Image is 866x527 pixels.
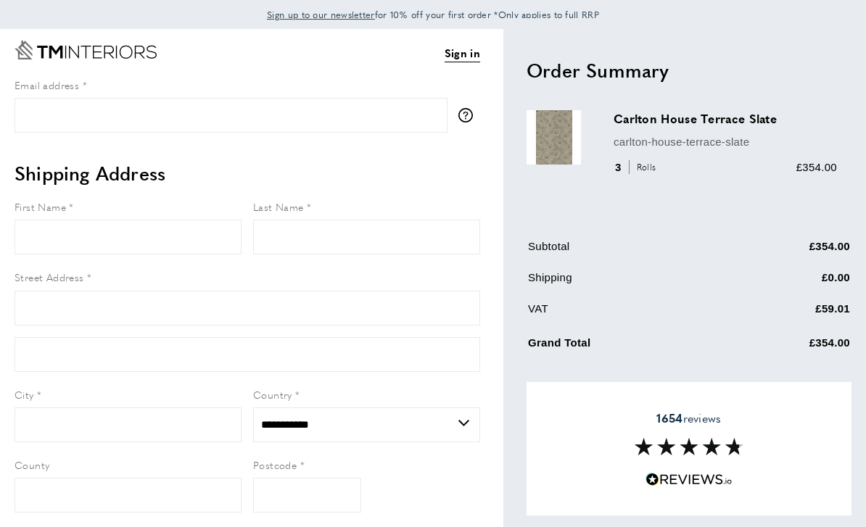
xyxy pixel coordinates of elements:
[267,8,375,21] span: Sign up to our newsletter
[15,457,49,472] span: County
[656,411,721,426] span: reviews
[724,238,851,266] td: £354.00
[253,457,297,472] span: Postcode
[614,133,837,151] p: carlton-house-terrace-slate
[724,269,851,297] td: £0.00
[614,159,661,176] div: 3
[629,160,660,174] span: Rolls
[527,110,581,165] img: Carlton House Terrace Slate
[528,238,722,266] td: Subtotal
[528,269,722,297] td: Shipping
[724,300,851,328] td: £59.01
[614,110,837,127] h3: Carlton House Terrace Slate
[267,7,375,22] a: Sign up to our newsletter
[528,331,722,362] td: Grand Total
[15,387,34,402] span: City
[646,473,733,486] img: Reviews.io 5 stars
[796,161,837,173] span: £354.00
[724,331,851,362] td: £354.00
[267,8,599,21] span: for 10% off your first order *Only applies to full RRP
[458,108,480,123] button: More information
[15,199,66,214] span: First Name
[527,57,851,83] h2: Order Summary
[15,160,480,186] h2: Shipping Address
[253,199,304,214] span: Last Name
[15,41,157,59] a: Go to Home page
[528,300,722,328] td: VAT
[15,270,84,284] span: Street Address
[656,410,683,426] strong: 1654
[445,44,480,62] a: Sign in
[15,78,79,92] span: Email address
[635,438,743,455] img: Reviews section
[253,387,292,402] span: Country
